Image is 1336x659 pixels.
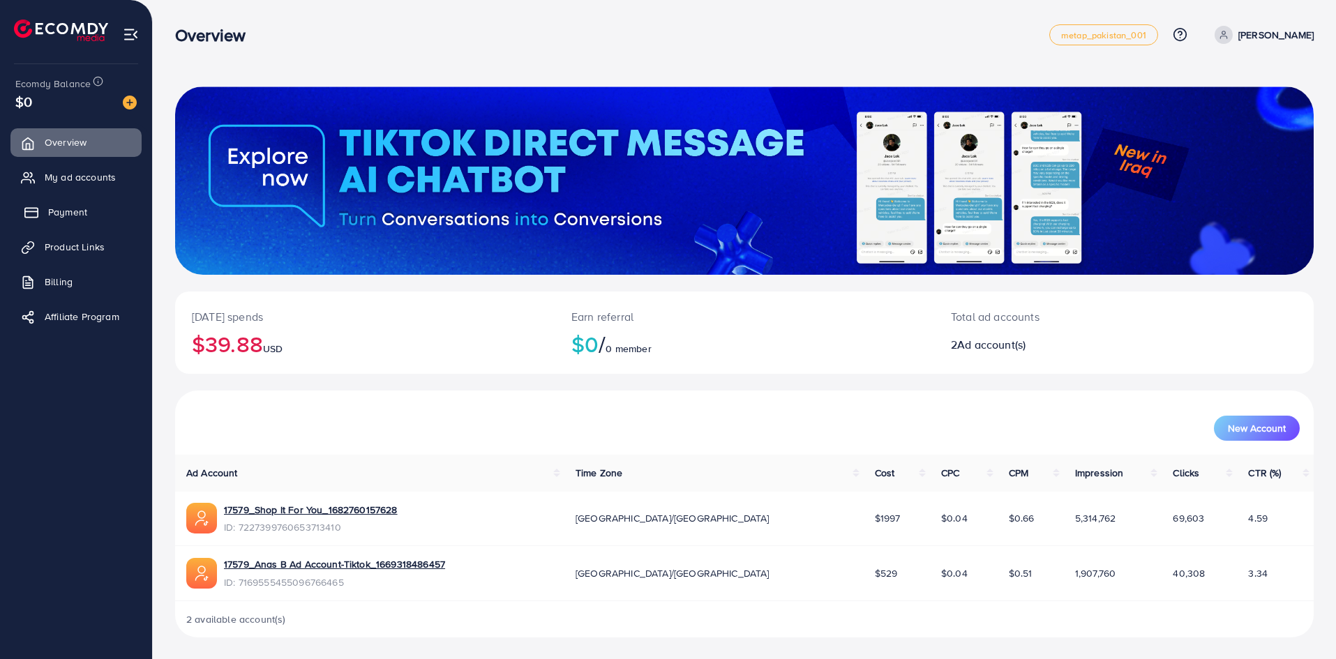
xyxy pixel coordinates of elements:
[15,77,91,91] span: Ecomdy Balance
[941,511,968,525] span: $0.04
[1248,511,1268,525] span: 4.59
[10,233,142,261] a: Product Links
[875,566,898,580] span: $529
[1248,466,1281,480] span: CTR (%)
[10,163,142,191] a: My ad accounts
[186,612,286,626] span: 2 available account(s)
[1075,511,1116,525] span: 5,314,762
[1061,31,1146,40] span: metap_pakistan_001
[1009,566,1033,580] span: $0.51
[45,135,87,149] span: Overview
[1173,511,1204,525] span: 69,603
[1009,466,1028,480] span: CPM
[606,342,651,356] span: 0 member
[224,575,445,589] span: ID: 7169555455096766465
[1228,423,1286,433] span: New Account
[576,466,622,480] span: Time Zone
[45,170,116,184] span: My ad accounts
[951,308,1202,325] p: Total ad accounts
[1238,26,1314,43] p: [PERSON_NAME]
[951,338,1202,351] h2: 2
[10,268,142,296] a: Billing
[1277,596,1326,649] iframe: Chat
[576,566,770,580] span: [GEOGRAPHIC_DATA]/[GEOGRAPHIC_DATA]
[224,520,398,534] span: ID: 7227399760653713410
[875,511,901,525] span: $1997
[941,466,959,480] span: CPC
[941,566,968,580] span: $0.04
[186,558,217,589] img: ic-ads-acc.e4c84228.svg
[1009,511,1035,525] span: $0.66
[576,511,770,525] span: [GEOGRAPHIC_DATA]/[GEOGRAPHIC_DATA]
[1049,24,1158,45] a: metap_pakistan_001
[599,328,606,360] span: /
[875,466,895,480] span: Cost
[175,25,257,45] h3: Overview
[45,275,73,289] span: Billing
[10,198,142,226] a: Payment
[10,303,142,331] a: Affiliate Program
[571,331,917,357] h2: $0
[263,342,283,356] span: USD
[15,91,32,112] span: $0
[1173,466,1199,480] span: Clicks
[1173,566,1205,580] span: 40,308
[1214,416,1300,441] button: New Account
[1209,26,1314,44] a: [PERSON_NAME]
[14,20,108,41] img: logo
[123,26,139,43] img: menu
[571,308,917,325] p: Earn referral
[957,337,1026,352] span: Ad account(s)
[192,331,538,357] h2: $39.88
[45,310,119,324] span: Affiliate Program
[224,557,445,571] a: 17579_Anas B Ad Account-Tiktok_1669318486457
[1075,466,1124,480] span: Impression
[186,466,238,480] span: Ad Account
[186,503,217,533] img: ic-ads-acc.e4c84228.svg
[10,128,142,156] a: Overview
[192,308,538,325] p: [DATE] spends
[224,503,398,517] a: 17579_Shop It For You_1682760157628
[123,96,137,109] img: image
[1075,566,1116,580] span: 1,907,760
[45,240,105,254] span: Product Links
[48,205,87,219] span: Payment
[1248,566,1268,580] span: 3.34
